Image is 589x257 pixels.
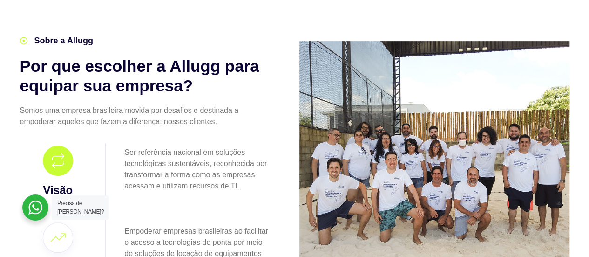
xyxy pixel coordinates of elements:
h3: Visão [22,182,94,199]
h2: Por que escolher a Allugg para equipar sua empresa? [20,56,271,96]
span: Sobre a Allugg [32,35,93,47]
span: . [239,182,241,190]
div: Widget de chat [542,212,589,257]
p: Somos uma empresa brasileira movida por desafios e destinada a empoderar aqueles que fazem a dife... [20,105,271,127]
iframe: Chat Widget [542,212,589,257]
span: Precisa de [PERSON_NAME]? [57,200,104,215]
span: Ser referência nacional em soluções tecnológicas sustentáveis, reconhecida por transformar a form... [124,148,267,190]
